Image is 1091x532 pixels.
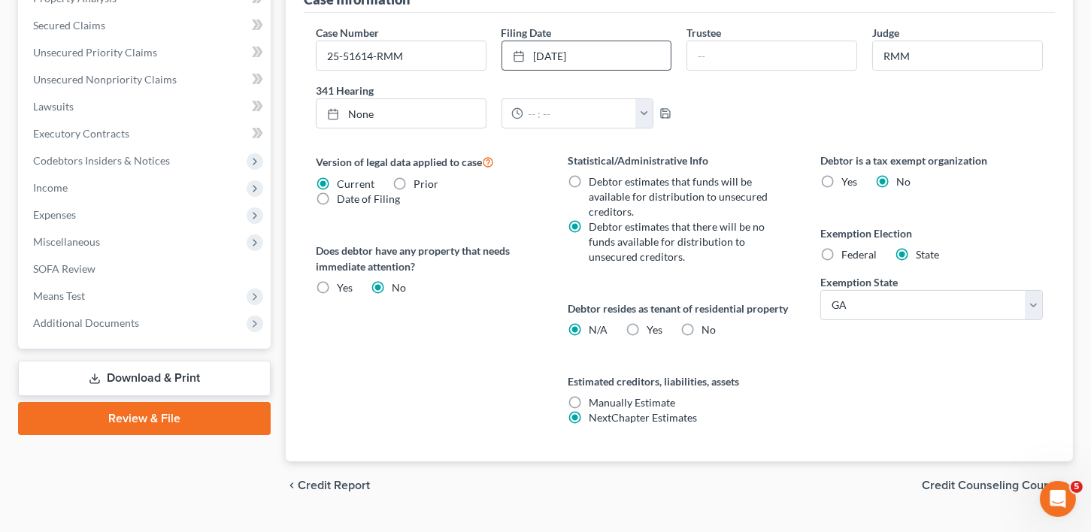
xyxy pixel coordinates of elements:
[33,127,129,140] span: Executory Contracts
[33,208,76,221] span: Expenses
[1040,481,1076,517] iframe: Intercom live chat
[21,120,271,147] a: Executory Contracts
[33,181,68,194] span: Income
[1061,479,1073,491] i: chevron_right
[21,93,271,120] a: Lawsuits
[872,25,899,41] label: Judge
[33,100,74,113] span: Lawsuits
[33,46,157,59] span: Unsecured Priority Claims
[647,323,663,336] span: Yes
[337,192,400,205] span: Date of Filing
[1071,481,1083,493] span: 5
[286,479,370,491] button: chevron_left Credit Report
[33,19,105,32] span: Secured Claims
[523,99,636,128] input: -- : --
[286,479,298,491] i: chevron_left
[568,301,791,316] label: Debtor resides as tenant of residential property
[33,154,170,167] span: Codebtors Insiders & Notices
[589,175,768,218] span: Debtor estimates that funds will be available for distribution to unsecured creditors.
[316,153,538,171] label: Version of legal data applied to case
[589,396,676,409] span: Manually Estimate
[317,41,486,70] input: Enter case number...
[18,361,271,396] a: Download & Print
[33,316,139,329] span: Additional Documents
[568,373,791,389] label: Estimated creditors, liabilities, assets
[841,175,857,188] span: Yes
[316,25,379,41] label: Case Number
[308,83,680,98] label: 341 Hearing
[33,262,95,275] span: SOFA Review
[922,479,1061,491] span: Credit Counseling Course
[316,243,538,274] label: Does debtor have any property that needs immediate attention?
[687,41,856,70] input: --
[18,402,271,435] a: Review & File
[820,225,1043,241] label: Exemption Election
[896,175,911,188] span: No
[873,41,1042,70] input: --
[317,99,486,128] a: None
[686,25,721,41] label: Trustee
[841,248,877,261] span: Federal
[21,39,271,66] a: Unsecured Priority Claims
[702,323,717,336] span: No
[298,479,370,491] span: Credit Report
[414,177,438,190] span: Prior
[820,153,1043,168] label: Debtor is a tax exempt organization
[916,248,939,261] span: State
[337,177,374,190] span: Current
[502,25,552,41] label: Filing Date
[21,12,271,39] a: Secured Claims
[21,255,271,283] a: SOFA Review
[502,41,671,70] a: [DATE]
[589,220,765,263] span: Debtor estimates that there will be no funds available for distribution to unsecured creditors.
[21,66,271,93] a: Unsecured Nonpriority Claims
[33,73,177,86] span: Unsecured Nonpriority Claims
[33,289,85,302] span: Means Test
[589,323,608,336] span: N/A
[33,235,100,248] span: Miscellaneous
[589,411,698,424] span: NextChapter Estimates
[922,479,1073,491] button: Credit Counseling Course chevron_right
[820,274,898,290] label: Exemption State
[337,281,353,294] span: Yes
[568,153,791,168] label: Statistical/Administrative Info
[392,281,406,294] span: No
